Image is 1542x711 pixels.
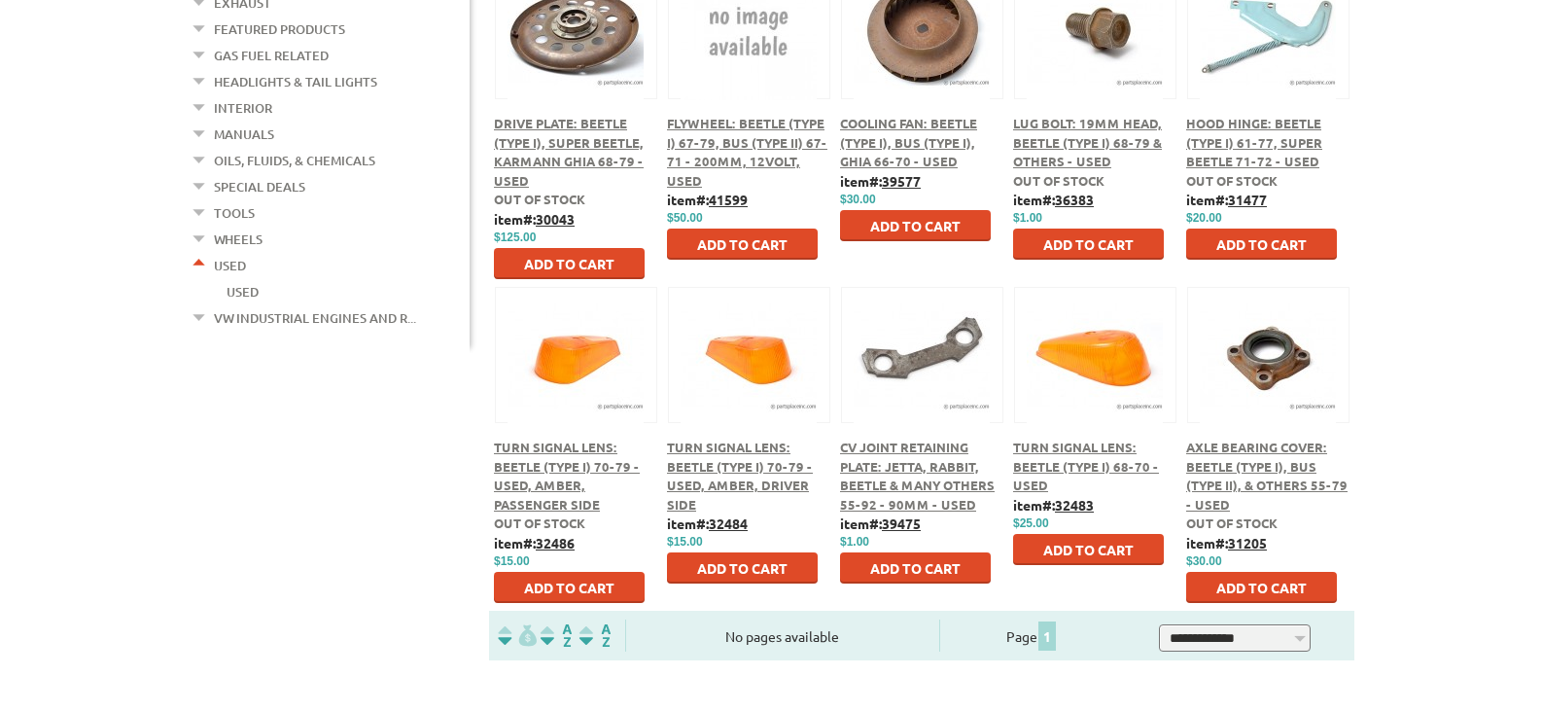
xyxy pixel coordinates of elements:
[709,515,748,532] u: 32484
[840,535,869,549] span: $1.00
[214,174,305,199] a: Special Deals
[1186,554,1222,568] span: $30.00
[214,227,263,252] a: Wheels
[1013,115,1162,169] a: Lug Bolt: 19mm Head, Beetle (Type I) 68-79 & Others - Used
[494,534,575,551] b: item#:
[840,193,876,206] span: $30.00
[1013,211,1042,225] span: $1.00
[1228,191,1267,208] u: 31477
[1013,172,1104,189] span: Out of stock
[214,148,375,173] a: Oils, Fluids, & Chemicals
[667,211,703,225] span: $50.00
[1186,211,1222,225] span: $20.00
[1216,579,1307,596] span: Add to Cart
[1013,439,1159,493] a: Turn Signal Lens: Beetle (Type I) 68-70 - Used
[494,115,644,189] a: Drive Plate: Beetle (Type I), Super Beetle, Karmann Ghia 68-79 - Used
[214,69,377,94] a: Headlights & Tail Lights
[576,624,614,647] img: Sort by Sales Rank
[214,43,329,68] a: Gas Fuel Related
[667,115,827,189] a: Flywheel: Beetle (Type I) 67-79, Bus (Type II) 67-71 - 200mm, 12volt, USED
[1186,191,1267,208] b: item#:
[840,439,995,513] a: CV Joint Retaining Plate: Jetta, Rabbit, Beetle & Many Others 55-92 - 90mm - USED
[494,515,585,531] span: Out of stock
[1038,622,1056,651] span: 1
[524,255,614,272] span: Add to Cart
[494,191,585,207] span: Out of stock
[1043,541,1134,558] span: Add to Cart
[840,515,921,532] b: item#:
[214,122,274,147] a: Manuals
[498,624,537,647] img: filterpricelow.svg
[667,515,748,532] b: item#:
[840,115,977,169] a: Cooling Fan: Beetle (Type I), Bus (Type I), Ghia 66-70 - Used
[524,579,614,596] span: Add to Cart
[840,210,991,241] button: Add to Cart
[1186,534,1267,551] b: item#:
[494,439,640,513] a: Turn Signal Lens: Beetle (Type I) 70-79 - Used, Amber, Passenger Side
[1013,516,1049,530] span: $25.00
[1013,229,1164,260] button: Add to Cart
[870,559,961,577] span: Add to Cart
[667,229,818,260] button: Add to Cart
[537,624,576,647] img: Sort by Headline
[1186,572,1337,603] button: Add to Cart
[536,534,575,551] u: 32486
[536,210,575,228] u: 30043
[1055,191,1094,208] u: 36383
[667,439,813,513] a: Turn Signal Lens: Beetle (Type I) 70-79 - Used, Amber, Driver Side
[214,253,246,278] a: Used
[667,535,703,549] span: $15.00
[840,552,991,584] button: Add to Cart
[494,248,645,279] button: Add to Cart
[1186,229,1337,260] button: Add to Cart
[227,279,259,304] a: Used
[214,95,272,121] a: Interior
[1186,172,1278,189] span: Out of stock
[1228,534,1267,551] u: 31205
[1186,515,1278,531] span: Out of stock
[214,200,255,226] a: Tools
[870,217,961,234] span: Add to Cart
[882,172,921,190] u: 39577
[840,172,921,190] b: item#:
[1055,496,1094,514] u: 32483
[697,559,788,577] span: Add to Cart
[1186,439,1348,513] a: Axle Bearing Cover: Beetle (Type I), Bus (Type II), & Others 55-79 - Used
[1013,191,1094,208] b: item#:
[626,626,939,647] div: No pages available
[697,235,788,253] span: Add to Cart
[494,210,575,228] b: item#:
[667,552,818,584] button: Add to Cart
[494,231,536,244] span: $125.00
[214,305,416,331] a: VW Industrial Engines and R...
[709,191,748,208] u: 41599
[882,515,921,532] u: 39475
[494,554,530,568] span: $15.00
[939,620,1125,652] div: Page
[494,572,645,603] button: Add to Cart
[1013,534,1164,565] button: Add to Cart
[1186,115,1322,169] a: Hood Hinge: Beetle (Type I) 61-77, Super Beetle 71-72 - Used
[1013,496,1094,514] b: item#:
[1216,235,1307,253] span: Add to Cart
[667,191,748,208] b: item#:
[1043,235,1134,253] span: Add to Cart
[214,17,345,42] a: Featured Products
